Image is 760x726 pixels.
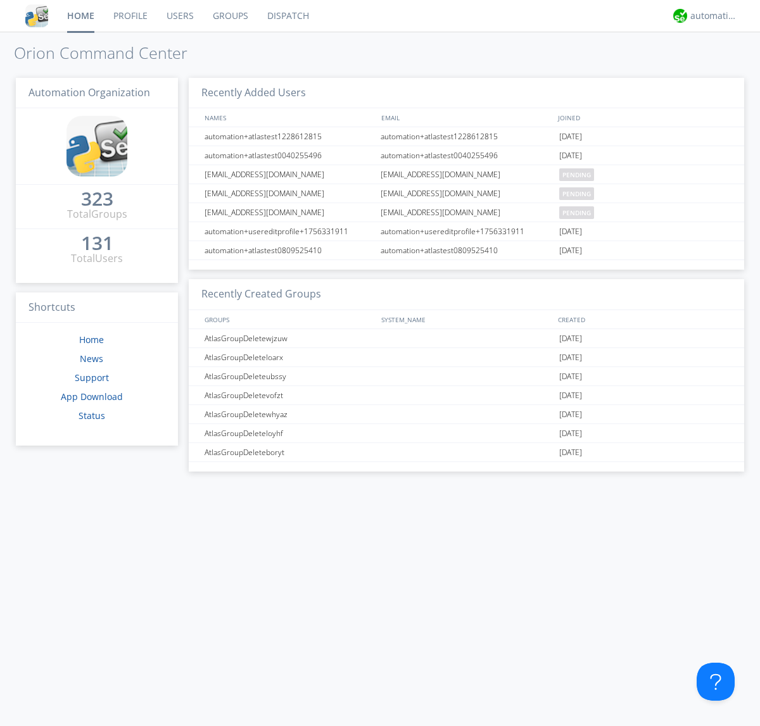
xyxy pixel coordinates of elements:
[189,222,744,241] a: automation+usereditprofile+1756331911automation+usereditprofile+1756331911[DATE]
[25,4,48,27] img: cddb5a64eb264b2086981ab96f4c1ba7
[201,424,377,442] div: AtlasGroupDeleteloyhf
[189,279,744,310] h3: Recently Created Groups
[16,292,178,323] h3: Shortcuts
[673,9,687,23] img: d2d01cd9b4174d08988066c6d424eccd
[377,165,556,184] div: [EMAIL_ADDRESS][DOMAIN_NAME]
[189,146,744,165] a: automation+atlastest0040255496automation+atlastest0040255496[DATE]
[201,329,377,347] div: AtlasGroupDeletewjzuw
[189,367,744,386] a: AtlasGroupDeleteubssy[DATE]
[189,329,744,348] a: AtlasGroupDeletewjzuw[DATE]
[378,310,555,329] div: SYSTEM_NAME
[555,310,732,329] div: CREATED
[189,386,744,405] a: AtlasGroupDeletevofzt[DATE]
[189,424,744,443] a: AtlasGroupDeleteloyhf[DATE]
[81,192,113,207] a: 323
[79,410,105,422] a: Status
[377,146,556,165] div: automation+atlastest0040255496
[189,127,744,146] a: automation+atlastest1228612815automation+atlastest1228612815[DATE]
[67,207,127,222] div: Total Groups
[201,443,377,461] div: AtlasGroupDeleteboryt
[75,372,109,384] a: Support
[201,241,377,260] div: automation+atlastest0809525410
[81,237,113,251] a: 131
[80,353,103,365] a: News
[201,127,377,146] div: automation+atlastest1228612815
[201,310,375,329] div: GROUPS
[559,424,582,443] span: [DATE]
[201,222,377,241] div: automation+usereditprofile+1756331911
[201,348,377,366] div: AtlasGroupDeleteloarx
[559,348,582,367] span: [DATE]
[559,367,582,386] span: [DATE]
[201,203,377,222] div: [EMAIL_ADDRESS][DOMAIN_NAME]
[189,203,744,222] a: [EMAIL_ADDRESS][DOMAIN_NAME][EMAIL_ADDRESS][DOMAIN_NAME]pending
[81,237,113,249] div: 131
[201,405,377,423] div: AtlasGroupDeletewhyaz
[559,329,582,348] span: [DATE]
[61,391,123,403] a: App Download
[201,146,377,165] div: automation+atlastest0040255496
[559,168,594,181] span: pending
[377,203,556,222] div: [EMAIL_ADDRESS][DOMAIN_NAME]
[189,405,744,424] a: AtlasGroupDeletewhyaz[DATE]
[189,165,744,184] a: [EMAIL_ADDRESS][DOMAIN_NAME][EMAIL_ADDRESS][DOMAIN_NAME]pending
[559,405,582,424] span: [DATE]
[81,192,113,205] div: 323
[201,108,375,127] div: NAMES
[28,85,150,99] span: Automation Organization
[189,241,744,260] a: automation+atlastest0809525410automation+atlastest0809525410[DATE]
[559,443,582,462] span: [DATE]
[189,184,744,203] a: [EMAIL_ADDRESS][DOMAIN_NAME][EMAIL_ADDRESS][DOMAIN_NAME]pending
[66,116,127,177] img: cddb5a64eb264b2086981ab96f4c1ba7
[378,108,555,127] div: EMAIL
[71,251,123,266] div: Total Users
[189,348,744,367] a: AtlasGroupDeleteloarx[DATE]
[79,334,104,346] a: Home
[555,108,732,127] div: JOINED
[559,206,594,219] span: pending
[201,367,377,385] div: AtlasGroupDeleteubssy
[559,187,594,200] span: pending
[201,386,377,404] div: AtlasGroupDeletevofzt
[697,663,735,701] iframe: Toggle Customer Support
[377,241,556,260] div: automation+atlastest0809525410
[377,184,556,203] div: [EMAIL_ADDRESS][DOMAIN_NAME]
[559,222,582,241] span: [DATE]
[377,127,556,146] div: automation+atlastest1228612815
[201,165,377,184] div: [EMAIL_ADDRESS][DOMAIN_NAME]
[559,241,582,260] span: [DATE]
[189,78,744,109] h3: Recently Added Users
[377,222,556,241] div: automation+usereditprofile+1756331911
[559,146,582,165] span: [DATE]
[559,386,582,405] span: [DATE]
[559,127,582,146] span: [DATE]
[201,184,377,203] div: [EMAIL_ADDRESS][DOMAIN_NAME]
[189,443,744,462] a: AtlasGroupDeleteboryt[DATE]
[690,9,738,22] div: automation+atlas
